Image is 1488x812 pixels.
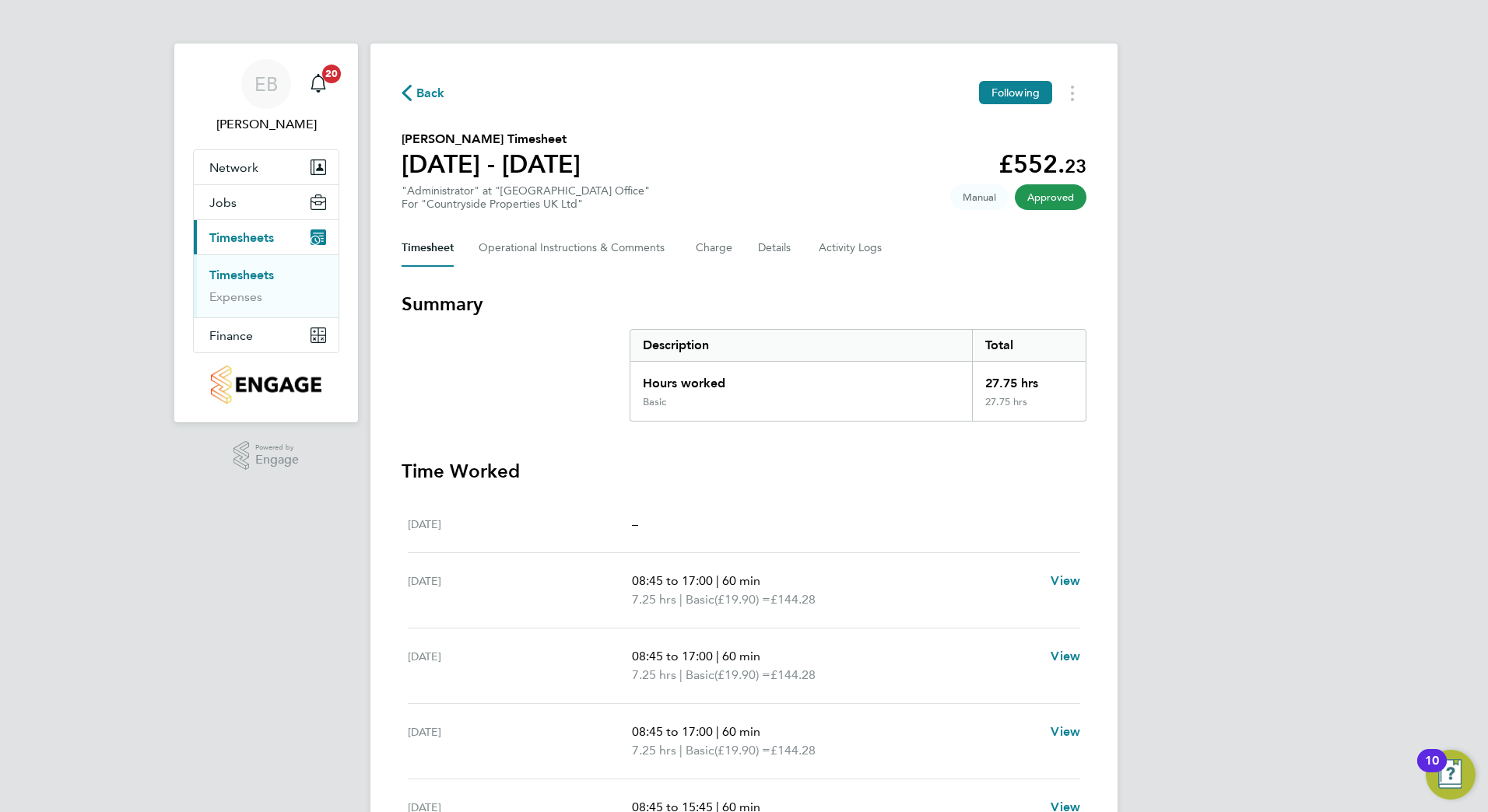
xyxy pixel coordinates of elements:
span: 60 min [722,573,760,588]
button: Timesheets Menu [1058,81,1086,105]
button: Activity Logs [819,229,884,267]
button: Jobs [194,185,339,219]
span: (£19.90) = [714,743,770,758]
span: £144.28 [770,667,816,682]
div: [DATE] [408,572,632,609]
h1: [DATE] - [DATE] [402,149,581,180]
div: 27.75 hrs [972,396,1086,421]
span: EB [254,74,278,94]
button: Operational Instructions & Comments [479,229,671,267]
a: View [1051,723,1080,741]
button: Network [194,150,339,184]
span: – [632,516,638,531]
div: Description [630,330,972,361]
div: Summary [630,329,1086,422]
button: Timesheets [194,220,339,254]
span: Engage [255,453,299,467]
span: Emily Buchan [193,115,339,134]
span: Timesheets [209,230,274,245]
div: Basic [643,396,666,408]
button: Timesheet [402,229,454,267]
img: countryside-properties-logo-retina.png [211,366,321,404]
span: | [716,724,719,739]
span: 7.25 hrs [632,592,676,607]
span: 08:45 to 17:00 [632,573,713,588]
div: [DATE] [408,515,632,534]
div: Total [972,330,1086,361]
span: Basic [686,741,714,760]
a: 20 [303,59,334,109]
div: 27.75 hrs [972,362,1086,396]
span: View [1051,649,1080,663]
a: View [1051,647,1080,666]
h3: Summary [402,292,1086,317]
span: Back [416,84,445,103]
a: View [1051,572,1080,590]
span: Following [991,86,1040,100]
button: Details [758,229,794,267]
span: £144.28 [770,592,816,607]
button: Charge [696,229,733,267]
span: (£19.90) = [714,592,770,607]
a: Powered byEngage [233,441,300,471]
button: Following [979,81,1052,104]
span: (£19.90) = [714,667,770,682]
span: 23 [1065,155,1086,177]
span: Powered by [255,441,299,454]
nav: Main navigation [174,44,358,422]
a: Go to home page [193,366,339,404]
span: Basic [686,666,714,684]
span: | [679,592,683,607]
div: For "Countryside Properties UK Ltd" [402,198,650,211]
button: Finance [194,318,339,352]
span: | [716,573,719,588]
span: Basic [686,590,714,609]
span: 20 [322,65,341,83]
button: Back [402,83,445,103]
span: 60 min [722,724,760,739]
span: £144.28 [770,743,816,758]
div: Hours worked [630,362,972,396]
span: 08:45 to 17:00 [632,649,713,663]
span: 7.25 hrs [632,743,676,758]
h3: Time Worked [402,459,1086,484]
div: "Administrator" at "[GEOGRAPHIC_DATA] Office" [402,184,650,211]
div: [DATE] [408,723,632,760]
span: | [679,743,683,758]
span: This timesheet has been approved. [1015,184,1086,210]
span: 60 min [722,649,760,663]
a: Expenses [209,289,262,304]
button: Open Resource Center, 10 new notifications [1426,750,1476,800]
span: | [679,667,683,682]
span: View [1051,724,1080,739]
div: 10 [1425,761,1439,781]
span: | [716,649,719,663]
span: Finance [209,328,253,343]
span: Jobs [209,195,237,210]
span: Network [209,160,258,175]
span: This timesheet was manually created. [950,184,1009,210]
div: [DATE] [408,647,632,684]
app-decimal: £552. [998,149,1086,179]
span: 7.25 hrs [632,667,676,682]
h2: [PERSON_NAME] Timesheet [402,130,581,149]
span: 08:45 to 17:00 [632,724,713,739]
a: Timesheets [209,268,274,282]
div: Timesheets [194,254,339,317]
a: EB[PERSON_NAME] [193,59,339,134]
span: View [1051,573,1080,588]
